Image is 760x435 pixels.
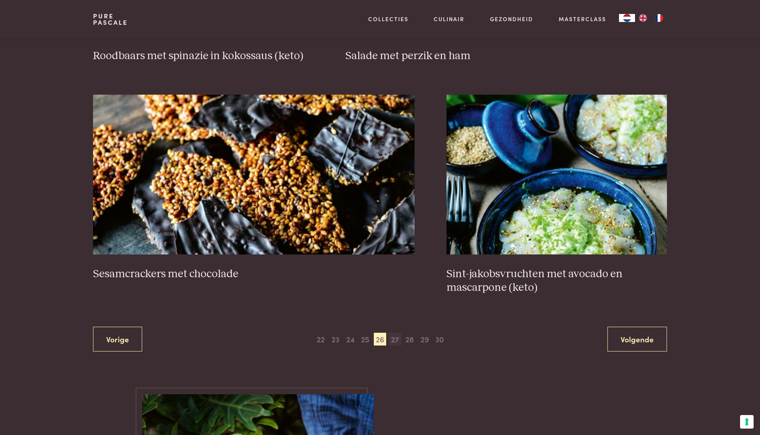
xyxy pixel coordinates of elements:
h3: Sesamcrackers met chocolade [93,267,415,281]
h3: Salade met perzik en ham [345,49,667,63]
a: EN [635,14,651,22]
span: 27 [389,333,401,346]
span: 25 [359,333,371,346]
span: 29 [418,333,431,346]
span: 28 [403,333,416,346]
a: Sint-jakobsvruchten met avocado en mascarpone (keto) Sint-jakobsvruchten met avocado en mascarpon... [446,95,667,295]
button: Uw voorkeuren voor toestemming voor trackingtechnologieën [740,415,754,429]
span: 23 [329,333,342,346]
a: Masterclass [559,15,606,23]
span: 22 [314,333,327,346]
a: Sesamcrackers met chocolade Sesamcrackers met chocolade [93,95,415,281]
span: 24 [344,333,357,346]
a: Gezondheid [490,15,533,23]
aside: Language selected: Nederlands [619,14,667,22]
a: Culinair [434,15,464,23]
a: Collecties [368,15,409,23]
h3: Sint-jakobsvruchten met avocado en mascarpone (keto) [446,267,667,295]
div: Language [619,14,635,22]
a: Volgende [607,327,667,352]
img: Sint-jakobsvruchten met avocado en mascarpone (keto) [446,95,667,254]
span: 26 [374,333,387,346]
a: PurePascale [93,13,128,26]
a: FR [651,14,667,22]
a: NL [619,14,635,22]
h3: Roodbaars met spinazie in kokossaus (keto) [93,49,314,63]
a: Vorige [93,327,142,352]
img: Sesamcrackers met chocolade [93,95,415,254]
span: 30 [433,333,446,346]
ul: Language list [635,14,667,22]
